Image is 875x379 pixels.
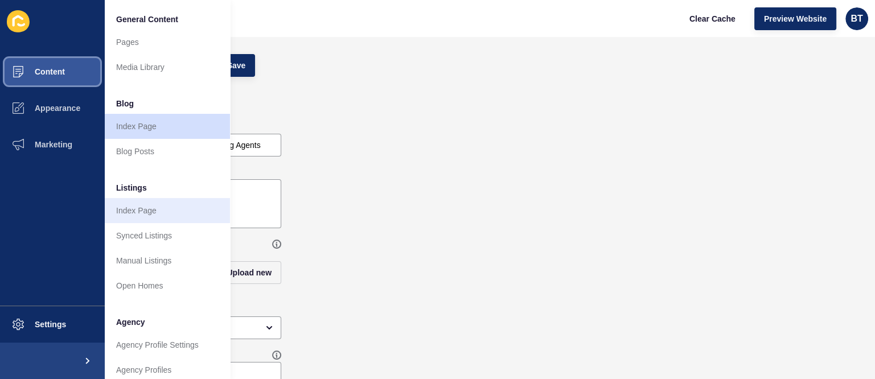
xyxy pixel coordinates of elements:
a: Open Homes [105,273,230,298]
button: Preview Website [754,7,836,30]
span: General Content [116,14,178,25]
a: Index Page [105,198,230,223]
span: BT [851,13,862,24]
a: Manual Listings [105,248,230,273]
button: Upload new [217,261,281,284]
a: Media Library [105,55,230,80]
a: Pages [105,30,230,55]
span: Listings [116,182,147,193]
a: Blog Posts [105,139,230,164]
a: Synced Listings [105,223,230,248]
span: Blog [116,98,134,109]
span: Upload new [227,267,272,278]
a: Agency Profile Settings [105,332,230,357]
span: Save [227,60,246,71]
button: Save [217,54,256,77]
button: Clear Cache [680,7,745,30]
span: Clear Cache [689,13,736,24]
span: Preview Website [764,13,827,24]
span: Agency [116,316,145,328]
a: Index Page [105,114,230,139]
